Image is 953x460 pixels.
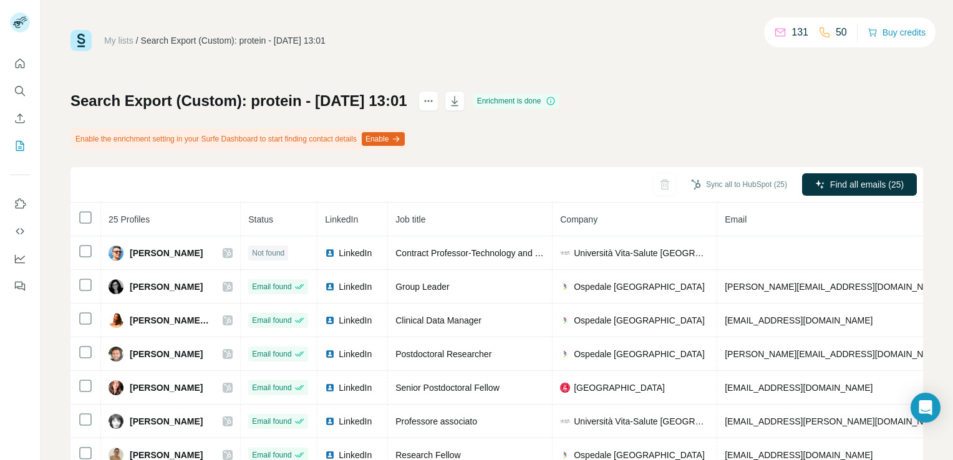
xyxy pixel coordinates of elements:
[395,450,460,460] span: Research Fellow
[10,247,30,270] button: Dashboard
[574,247,709,259] span: Università Vita-Salute [GEOGRAPHIC_DATA]
[560,416,570,426] img: company-logo
[725,214,747,224] span: Email
[325,450,335,460] img: LinkedIn logo
[109,380,123,395] img: Avatar
[725,349,944,359] span: [PERSON_NAME][EMAIL_ADDRESS][DOMAIN_NAME]
[130,381,203,394] span: [PERSON_NAME]
[252,247,284,259] span: Not found
[911,393,941,423] div: Open Intercom Messenger
[325,315,335,325] img: LinkedIn logo
[791,25,808,40] p: 131
[339,247,372,259] span: LinkedIn
[339,415,372,428] span: LinkedIn
[682,175,796,194] button: Sync all to HubSpot (25)
[325,282,335,292] img: LinkedIn logo
[395,383,500,393] span: Senior Postdoctoral Fellow
[104,36,133,46] a: My lists
[10,220,30,242] button: Use Surfe API
[252,315,291,326] span: Email found
[10,107,30,130] button: Enrich CSV
[725,450,873,460] span: [EMAIL_ADDRESS][DOMAIN_NAME]
[339,381,372,394] span: LinkedIn
[560,450,570,460] img: company-logo
[725,416,944,426] span: [EMAIL_ADDRESS][PERSON_NAME][DOMAIN_NAME]
[109,279,123,294] img: Avatar
[339,348,372,360] span: LinkedIn
[109,246,123,261] img: Avatar
[802,173,917,196] button: Find all emails (25)
[130,314,210,327] span: [PERSON_NAME], PhD
[325,248,335,258] img: LinkedIn logo
[10,275,30,297] button: Feedback
[574,415,709,428] span: Università Vita-Salute [GEOGRAPHIC_DATA]
[560,383,570,393] img: company-logo
[252,281,291,292] span: Email found
[473,93,560,108] div: Enrichment is done
[10,193,30,215] button: Use Surfe on LinkedIn
[10,80,30,102] button: Search
[10,52,30,75] button: Quick start
[362,132,405,146] button: Enable
[325,416,335,426] img: LinkedIn logo
[574,381,665,394] span: [GEOGRAPHIC_DATA]
[725,315,873,325] span: [EMAIL_ADDRESS][DOMAIN_NAME]
[252,416,291,427] span: Email found
[395,248,716,258] span: Contract Professor-Technology and Methodology in medicine and nursing sciences
[109,313,123,328] img: Avatar
[560,315,570,325] img: company-logo
[395,416,477,426] span: Professore associato
[395,282,449,292] span: Group Leader
[325,383,335,393] img: LinkedIn logo
[130,348,203,360] span: [PERSON_NAME]
[395,349,491,359] span: Postdoctoral Researcher
[574,348,705,360] span: Ospedale [GEOGRAPHIC_DATA]
[418,91,438,111] button: actions
[325,349,335,359] img: LinkedIn logo
[70,30,92,51] img: Surfe Logo
[10,135,30,157] button: My lists
[325,214,358,224] span: LinkedIn
[725,383,873,393] span: [EMAIL_ADDRESS][DOMAIN_NAME]
[339,314,372,327] span: LinkedIn
[836,25,847,40] p: 50
[252,348,291,360] span: Email found
[560,349,570,359] img: company-logo
[339,280,372,293] span: LinkedIn
[252,382,291,393] span: Email found
[109,214,150,224] span: 25 Profiles
[830,178,904,191] span: Find all emails (25)
[560,214,597,224] span: Company
[725,282,944,292] span: [PERSON_NAME][EMAIL_ADDRESS][DOMAIN_NAME]
[395,315,481,325] span: Clinical Data Manager
[141,34,326,47] div: Search Export (Custom): protein - [DATE] 13:01
[130,280,203,293] span: [PERSON_NAME]
[130,415,203,428] span: [PERSON_NAME]
[560,282,570,292] img: company-logo
[130,247,203,259] span: [PERSON_NAME]
[868,24,926,41] button: Buy credits
[395,214,425,224] span: Job title
[560,248,570,258] img: company-logo
[574,280,705,293] span: Ospedale [GEOGRAPHIC_DATA]
[109,414,123,429] img: Avatar
[109,347,123,362] img: Avatar
[574,314,705,327] span: Ospedale [GEOGRAPHIC_DATA]
[70,91,407,111] h1: Search Export (Custom): protein - [DATE] 13:01
[70,128,407,150] div: Enable the enrichment setting in your Surfe Dashboard to start finding contact details
[248,214,273,224] span: Status
[136,34,138,47] li: /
